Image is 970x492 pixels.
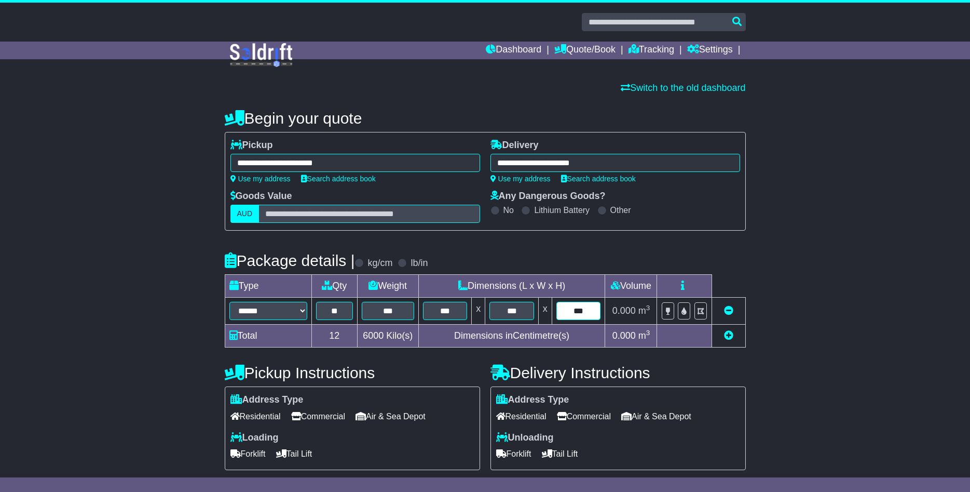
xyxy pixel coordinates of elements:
label: Delivery [490,140,539,151]
span: Tail Lift [542,446,578,462]
label: AUD [230,205,259,223]
h4: Delivery Instructions [490,364,746,381]
label: Goods Value [230,191,292,202]
a: Search address book [301,175,376,183]
label: Any Dangerous Goods? [490,191,606,202]
a: Dashboard [486,42,541,59]
h4: Begin your quote [225,110,746,127]
span: Forklift [496,446,531,462]
label: Lithium Battery [534,205,590,215]
label: kg/cm [367,258,392,269]
a: Switch to the old dashboard [621,83,745,93]
label: Address Type [230,394,304,406]
td: Dimensions (L x W x H) [418,275,605,298]
span: Residential [496,408,547,424]
label: Pickup [230,140,273,151]
label: Unloading [496,432,554,444]
label: Address Type [496,394,569,406]
td: Kilo(s) [357,325,418,348]
td: Type [225,275,311,298]
a: Use my address [230,175,291,183]
span: Tail Lift [276,446,312,462]
a: Use my address [490,175,551,183]
sup: 3 [646,304,650,312]
span: Air & Sea Depot [356,408,426,424]
label: No [503,205,514,215]
a: Add new item [724,330,733,341]
span: Commercial [291,408,345,424]
label: lb/in [411,258,428,269]
td: Volume [605,275,657,298]
span: Forklift [230,446,266,462]
td: Dimensions in Centimetre(s) [418,325,605,348]
span: Air & Sea Depot [621,408,691,424]
td: x [538,298,552,325]
a: Search address book [561,175,636,183]
span: 0.000 [612,330,636,341]
td: 12 [311,325,357,348]
span: Residential [230,408,281,424]
label: Loading [230,432,279,444]
h4: Pickup Instructions [225,364,480,381]
h4: Package details | [225,252,355,269]
a: Remove this item [724,305,733,316]
td: x [472,298,485,325]
td: Weight [357,275,418,298]
a: Quote/Book [554,42,616,59]
td: Total [225,325,311,348]
td: Qty [311,275,357,298]
sup: 3 [646,329,650,337]
a: Settings [687,42,733,59]
span: 0.000 [612,305,636,316]
label: Other [610,205,631,215]
span: Commercial [557,408,611,424]
a: Tracking [629,42,674,59]
span: 6000 [363,330,384,341]
span: m [638,330,650,341]
span: m [638,305,650,316]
